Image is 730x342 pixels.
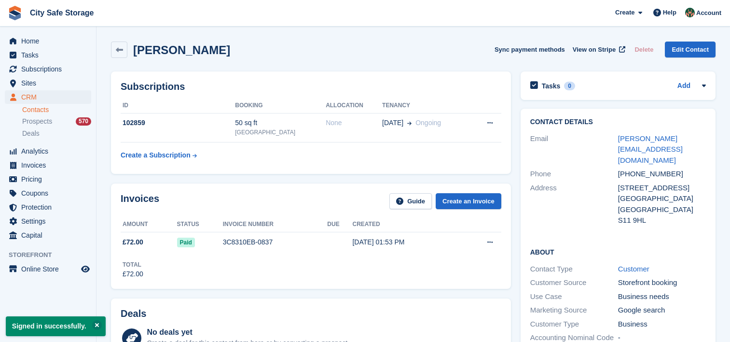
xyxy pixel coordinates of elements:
[121,193,159,209] h2: Invoices
[121,98,235,114] th: ID
[21,90,79,104] span: CRM
[530,319,618,330] div: Customer Type
[530,264,618,275] div: Contact Type
[21,76,79,90] span: Sites
[6,316,106,336] p: Signed in successfully.
[22,105,91,114] a: Contacts
[121,308,146,319] h2: Deals
[121,118,235,128] div: 102859
[631,42,657,57] button: Delete
[326,98,382,114] th: Allocation
[542,82,561,90] h2: Tasks
[382,118,403,128] span: [DATE]
[22,117,52,126] span: Prospects
[436,193,501,209] a: Create an Invoice
[21,186,79,200] span: Coupons
[5,200,91,214] a: menu
[5,76,91,90] a: menu
[677,81,690,92] a: Add
[618,169,706,180] div: [PHONE_NUMBER]
[618,319,706,330] div: Business
[530,247,706,256] h2: About
[21,34,79,48] span: Home
[530,305,618,316] div: Marketing Source
[530,183,618,226] div: Address
[564,82,575,90] div: 0
[5,214,91,228] a: menu
[618,183,706,194] div: [STREET_ADDRESS]
[21,158,79,172] span: Invoices
[685,8,695,17] img: Steph Skill
[530,133,618,166] div: Email
[618,305,706,316] div: Google search
[21,228,79,242] span: Capital
[530,277,618,288] div: Customer Source
[618,215,706,226] div: S11 9HL
[5,144,91,158] a: menu
[21,62,79,76] span: Subscriptions
[26,5,97,21] a: City Safe Storage
[21,214,79,228] span: Settings
[665,42,716,57] a: Edit Contact
[121,146,197,164] a: Create a Subscription
[327,217,352,232] th: Due
[123,260,143,269] div: Total
[22,129,40,138] span: Deals
[5,186,91,200] a: menu
[21,172,79,186] span: Pricing
[618,291,706,302] div: Business needs
[5,158,91,172] a: menu
[121,150,191,160] div: Create a Subscription
[5,228,91,242] a: menu
[22,116,91,127] a: Prospects 570
[5,48,91,62] a: menu
[415,119,441,127] span: Ongoing
[618,277,706,288] div: Storefront booking
[223,237,328,247] div: 3C8310EB-0837
[530,169,618,180] div: Phone
[8,6,22,20] img: stora-icon-8386f47178a22dfd0bd8f6a31ec36ba5ce8667c1dd55bd0f319d3a0aa187defe.svg
[618,265,649,273] a: Customer
[121,81,501,92] h2: Subscriptions
[177,238,195,247] span: Paid
[618,204,706,215] div: [GEOGRAPHIC_DATA]
[235,118,326,128] div: 50 sq ft
[569,42,627,57] a: View on Stripe
[352,217,459,232] th: Created
[9,250,96,260] span: Storefront
[530,118,706,126] h2: Contact Details
[235,98,326,114] th: Booking
[21,200,79,214] span: Protection
[5,90,91,104] a: menu
[389,193,432,209] a: Guide
[663,8,676,17] span: Help
[530,291,618,302] div: Use Case
[121,217,177,232] th: Amount
[5,34,91,48] a: menu
[573,45,616,55] span: View on Stripe
[495,42,565,57] button: Sync payment methods
[352,237,459,247] div: [DATE] 01:53 PM
[22,128,91,139] a: Deals
[615,8,634,17] span: Create
[696,8,721,18] span: Account
[235,128,326,137] div: [GEOGRAPHIC_DATA]
[618,193,706,204] div: [GEOGRAPHIC_DATA]
[382,98,471,114] th: Tenancy
[80,263,91,275] a: Preview store
[21,48,79,62] span: Tasks
[21,262,79,276] span: Online Store
[123,269,143,279] div: £72.00
[147,327,349,338] div: No deals yet
[326,118,382,128] div: None
[133,43,230,57] h2: [PERSON_NAME]
[5,172,91,186] a: menu
[76,117,91,126] div: 570
[223,217,328,232] th: Invoice number
[5,262,91,276] a: menu
[177,217,223,232] th: Status
[123,237,143,247] span: £72.00
[21,144,79,158] span: Analytics
[618,134,683,164] a: [PERSON_NAME][EMAIL_ADDRESS][DOMAIN_NAME]
[5,62,91,76] a: menu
